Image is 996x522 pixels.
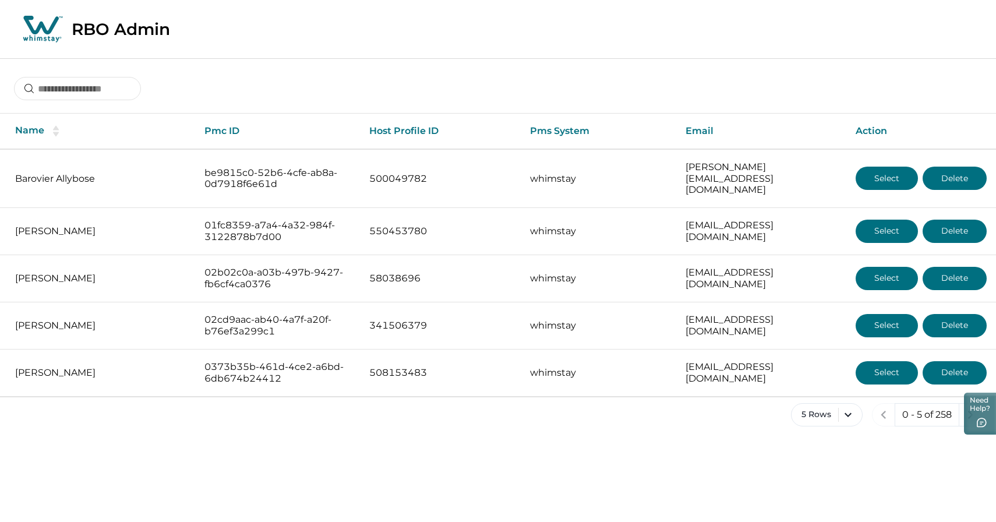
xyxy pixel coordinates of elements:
[369,273,511,284] p: 58038696
[195,114,359,149] th: Pmc ID
[15,273,186,284] p: [PERSON_NAME]
[856,267,918,290] button: Select
[369,173,511,185] p: 500049782
[204,361,350,384] p: 0373b35b-461d-4ce2-a6bd-6db674b24412
[686,220,837,242] p: [EMAIL_ADDRESS][DOMAIN_NAME]
[15,225,186,237] p: [PERSON_NAME]
[895,403,959,426] button: 0 - 5 of 258
[846,114,996,149] th: Action
[923,167,987,190] button: Delete
[959,403,982,426] button: next page
[44,125,68,137] button: sorting
[923,220,987,243] button: Delete
[686,267,837,290] p: [EMAIL_ADDRESS][DOMAIN_NAME]
[530,367,667,379] p: whimstay
[902,409,952,421] p: 0 - 5 of 258
[676,114,846,149] th: Email
[686,161,837,196] p: [PERSON_NAME][EMAIL_ADDRESS][DOMAIN_NAME]
[204,267,350,290] p: 02b02c0a-a03b-497b-9427-fb6cf4ca0376
[204,167,350,190] p: be9815c0-52b6-4cfe-ab8a-0d7918f6e61d
[856,167,918,190] button: Select
[686,361,837,384] p: [EMAIL_ADDRESS][DOMAIN_NAME]
[530,225,667,237] p: whimstay
[872,403,895,426] button: previous page
[530,273,667,284] p: whimstay
[15,320,186,331] p: [PERSON_NAME]
[686,314,837,337] p: [EMAIL_ADDRESS][DOMAIN_NAME]
[204,314,350,337] p: 02cd9aac-ab40-4a7f-a20f-b76ef3a299c1
[369,367,511,379] p: 508153483
[856,314,918,337] button: Select
[15,173,186,185] p: Barovier Allybose
[530,320,667,331] p: whimstay
[923,267,987,290] button: Delete
[204,220,350,242] p: 01fc8359-a7a4-4a32-984f-3122878b7d00
[791,403,863,426] button: 5 Rows
[15,367,186,379] p: [PERSON_NAME]
[369,320,511,331] p: 341506379
[72,19,170,39] p: RBO Admin
[530,173,667,185] p: whimstay
[521,114,676,149] th: Pms System
[856,361,918,385] button: Select
[923,314,987,337] button: Delete
[369,225,511,237] p: 550453780
[360,114,521,149] th: Host Profile ID
[856,220,918,243] button: Select
[923,361,987,385] button: Delete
